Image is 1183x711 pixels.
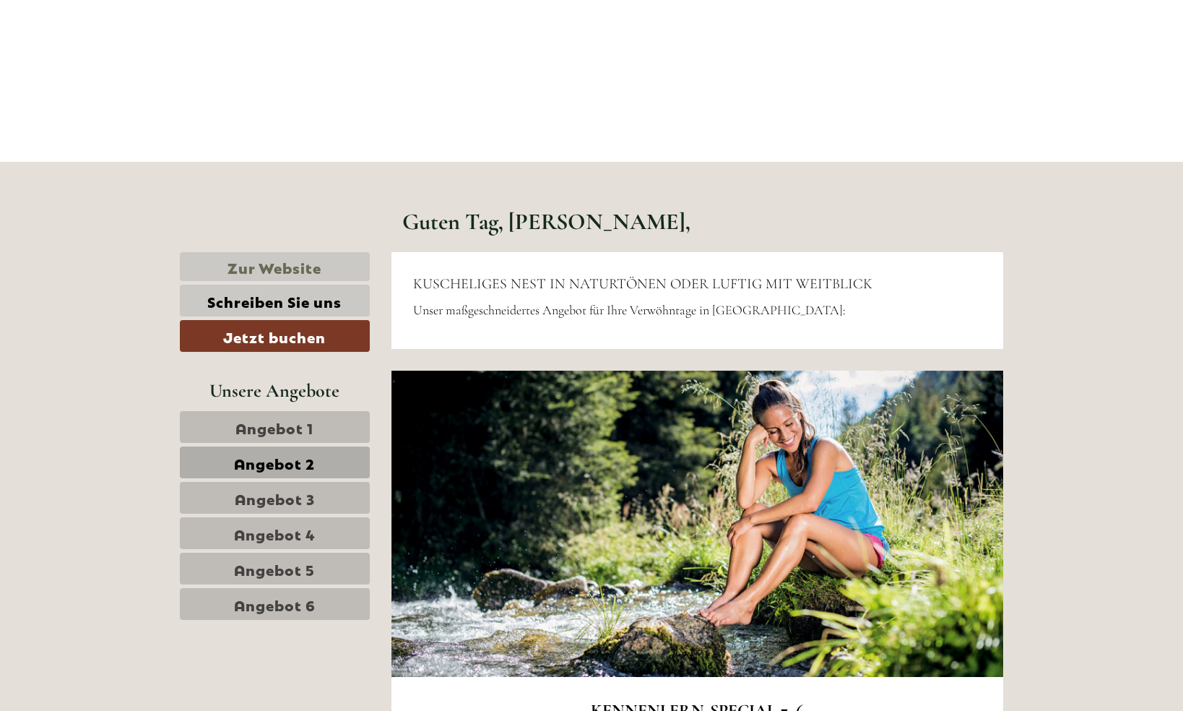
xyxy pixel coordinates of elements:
[413,302,846,318] span: Unser maßgeschneidertes Angebot für Ihre Verwöhntage in [GEOGRAPHIC_DATA]:
[234,594,316,614] span: Angebot 6
[402,209,690,234] h1: Guten Tag, [PERSON_NAME],
[180,377,370,404] div: Unsere Angebote
[22,70,205,80] small: 14:53
[413,275,872,293] span: KUSCHELIGES NEST IN NATURTÖNEN ODER LUFTIG MIT WEITBLICK
[180,285,370,316] a: Schreiben Sie uns
[180,252,370,282] a: Zur Website
[234,559,315,579] span: Angebot 5
[11,39,212,83] div: Guten Tag, wie können wir Ihnen helfen?
[234,523,316,543] span: Angebot 4
[235,417,313,437] span: Angebot 1
[234,452,315,473] span: Angebot 2
[468,374,569,406] button: Senden
[22,42,205,53] div: [GEOGRAPHIC_DATA]
[180,320,370,352] a: Jetzt buchen
[235,488,315,508] span: Angebot 3
[259,11,311,35] div: [DATE]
